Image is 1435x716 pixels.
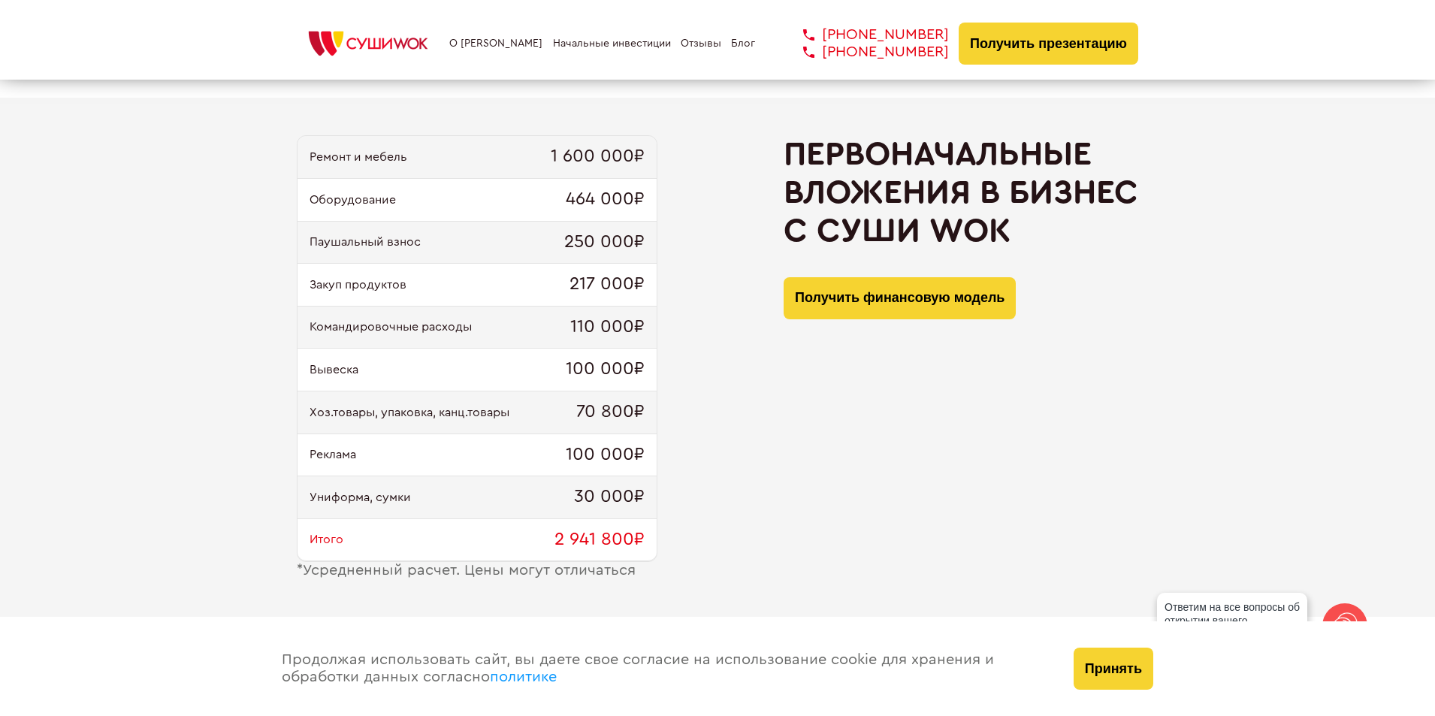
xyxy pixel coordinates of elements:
button: Получить презентацию [959,23,1138,65]
button: Получить финансовую модель [784,277,1016,319]
a: политике [490,669,557,684]
span: Ремонт и мебель [310,150,407,164]
button: Принять [1074,648,1153,690]
span: 100 000₽ [566,445,645,466]
span: Оборудование [310,193,396,207]
span: 217 000₽ [569,274,645,295]
span: 250 000₽ [564,232,645,253]
span: Итого [310,533,343,546]
div: Ответим на все вопросы об открытии вашего [PERSON_NAME]! [1157,593,1307,648]
span: 1 600 000₽ [551,147,645,168]
span: 30 000₽ [574,487,645,508]
span: Униформа, сумки [310,491,411,504]
div: Усредненный расчет. Цены могут отличаться [297,562,657,579]
a: [PHONE_NUMBER] [781,44,949,61]
a: О [PERSON_NAME] [449,38,542,50]
span: 110 000₽ [570,317,645,338]
div: Продолжая использовать сайт, вы даете свое согласие на использование cookie для хранения и обрабо... [267,621,1059,716]
img: СУШИWOK [297,27,440,60]
span: Вывеска [310,363,358,376]
span: Хоз.товары, упаковка, канц.товары [310,406,509,419]
span: 2 941 800₽ [554,530,645,551]
span: Командировочные расходы [310,320,472,334]
a: Блог [731,38,755,50]
span: Закуп продуктов [310,278,406,292]
h2: Первоначальные вложения в бизнес с Суши Wok [784,135,1138,249]
a: Отзывы [681,38,721,50]
span: Реклама [310,448,356,461]
span: 464 000₽ [566,189,645,210]
a: [PHONE_NUMBER] [781,26,949,44]
a: Начальные инвестиции [553,38,671,50]
span: 100 000₽ [566,359,645,380]
span: 70 800₽ [576,402,645,423]
span: Паушальный взнос [310,235,421,249]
